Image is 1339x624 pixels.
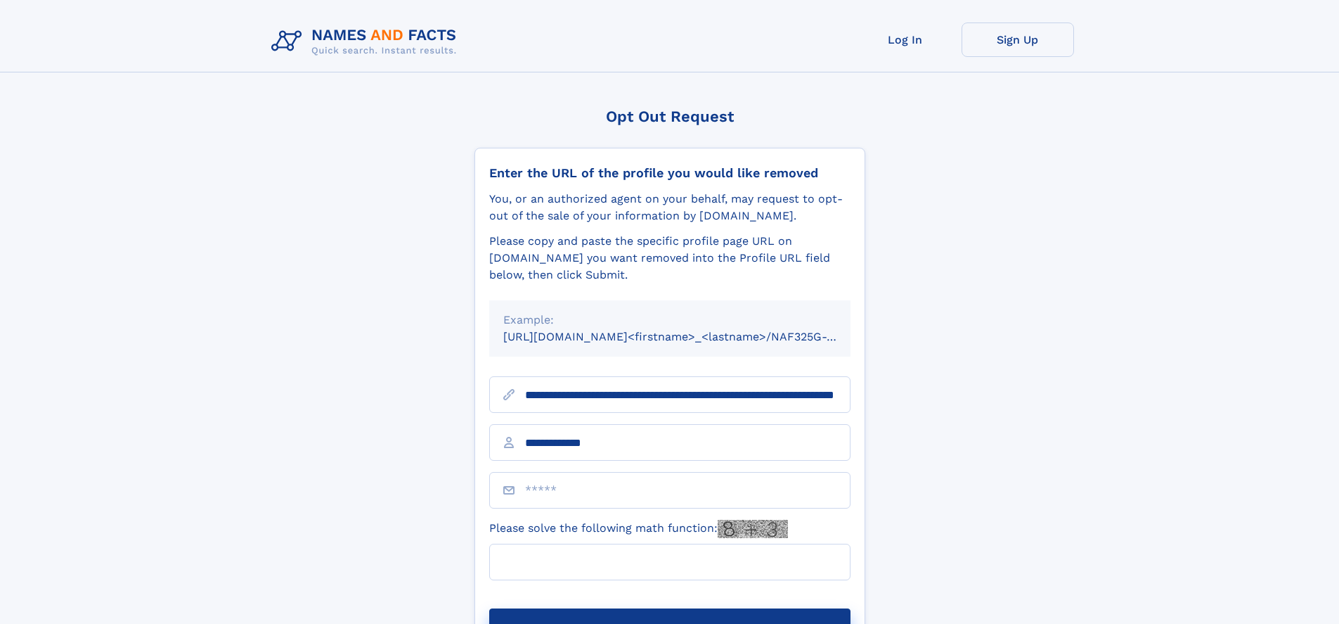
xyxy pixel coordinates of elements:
div: Enter the URL of the profile you would like removed [489,165,850,181]
img: Logo Names and Facts [266,23,468,61]
div: Opt Out Request [474,108,865,125]
div: Example: [503,312,836,329]
label: Please solve the following math function: [489,520,788,538]
a: Sign Up [962,23,1074,57]
div: You, or an authorized agent on your behalf, may request to opt-out of the sale of your informatio... [489,191,850,224]
a: Log In [849,23,962,57]
div: Please copy and paste the specific profile page URL on [DOMAIN_NAME] you want removed into the Pr... [489,233,850,284]
small: [URL][DOMAIN_NAME]<firstname>_<lastname>/NAF325G-xxxxxxxx [503,330,877,343]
